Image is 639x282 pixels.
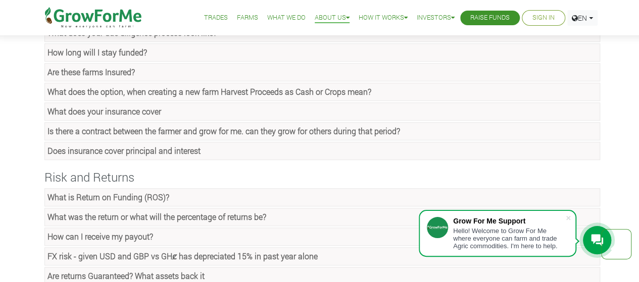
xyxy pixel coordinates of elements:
strong: FX risk - given USD and GBP vs GHȼ has depreciated 15% in past year alone [47,251,318,261]
a: About Us [315,13,350,23]
a: EN [567,10,598,26]
a: What was the return or what will the percentage of returns be? [44,208,600,226]
a: What We Do [267,13,306,23]
a: What is Return on Funding (ROS)? [44,188,600,206]
strong: Does insurance cover principal and interest [47,145,201,156]
a: Does insurance cover principal and interest [44,142,600,160]
strong: What is Return on Funding (ROS)? [47,192,169,202]
strong: Are returns Guaranteed? What assets back it [47,270,205,281]
a: Investors [417,13,455,23]
a: Is there a contract between the farmer and grow for me. can they grow for others during that period? [44,122,600,140]
a: How can I receive my payout? [44,228,600,246]
strong: Is there a contract between the farmer and grow for me. can they grow for others during that period? [47,126,400,136]
strong: What does your insurance cover [47,106,161,117]
a: FX risk - given USD and GBP vs GHȼ has depreciated 15% in past year alone [44,247,600,265]
h4: Risk and Returns [39,170,600,185]
strong: How can I receive my payout? [47,231,153,242]
a: Sign In [532,13,555,23]
div: Grow For Me Support [453,217,565,225]
a: How long will I stay funded? [44,43,600,62]
div: Hello! Welcome to Grow For Me where everyone can farm and trade Agric commodities. I'm here to help. [453,227,565,250]
a: What does your insurance cover [44,102,600,121]
strong: What does your due diligence process look like? [47,27,217,38]
strong: Are these farms Insured? [47,67,135,77]
a: Are these farms Insured? [44,63,600,81]
a: Trades [204,13,228,23]
a: How it Works [359,13,408,23]
a: Raise Funds [470,13,510,23]
a: What does the option, when creating a new farm Harvest Proceeds as Cash or Crops mean? [44,83,600,101]
strong: What was the return or what will the percentage of returns be? [47,211,266,222]
strong: What does the option, when creating a new farm Harvest Proceeds as Cash or Crops mean? [47,86,371,97]
strong: How long will I stay funded? [47,47,147,58]
a: Farms [237,13,258,23]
